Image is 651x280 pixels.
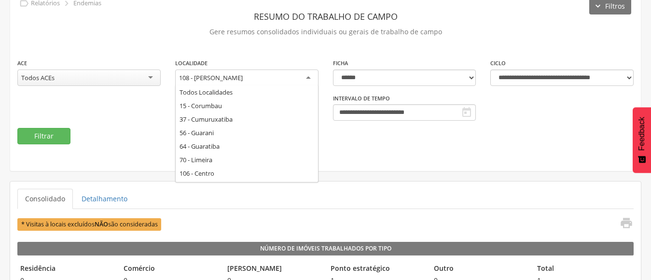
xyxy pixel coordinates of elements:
button: Filtrar [17,128,70,144]
div: 108 - [PERSON_NAME] [179,73,243,82]
div: 64 - Guaratiba [176,140,318,153]
label: Ciclo [490,59,506,67]
i:  [620,216,633,230]
a: Detalhamento [74,189,135,209]
label: Localidade [175,59,208,67]
div: 37 - Cumuruxatiba [176,112,318,126]
legend: Outro [431,264,529,275]
i:  [461,107,472,118]
label: Intervalo de Tempo [333,95,390,102]
span: Feedback [637,117,646,151]
legend: Total [534,264,633,275]
a:  [614,216,633,232]
div: 106 - Centro [176,167,318,180]
p: Gere resumos consolidados individuais ou gerais de trabalho de campo [17,25,634,39]
div: 70 - Limeira [176,153,318,167]
div: Todos Localidades [176,85,318,99]
label: Ficha [333,59,348,67]
div: Todos ACEs [21,73,55,82]
label: ACE [17,59,27,67]
button: Feedback - Mostrar pesquisa [633,107,651,173]
span: * Visitas à locais excluídos são consideradas [17,218,161,230]
b: NÃO [95,220,108,228]
a: Consolidado [17,189,73,209]
div: 15 - Corumbau [176,99,318,112]
header: Resumo do Trabalho de Campo [17,8,634,25]
legend: Ponto estratégico [328,264,426,275]
legend: Residência [17,264,116,275]
legend: Comércio [121,264,219,275]
legend: Número de Imóveis Trabalhados por Tipo [17,242,634,255]
div: 107 - Leste [176,180,318,194]
legend: [PERSON_NAME] [224,264,323,275]
div: 56 - Guarani [176,126,318,140]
